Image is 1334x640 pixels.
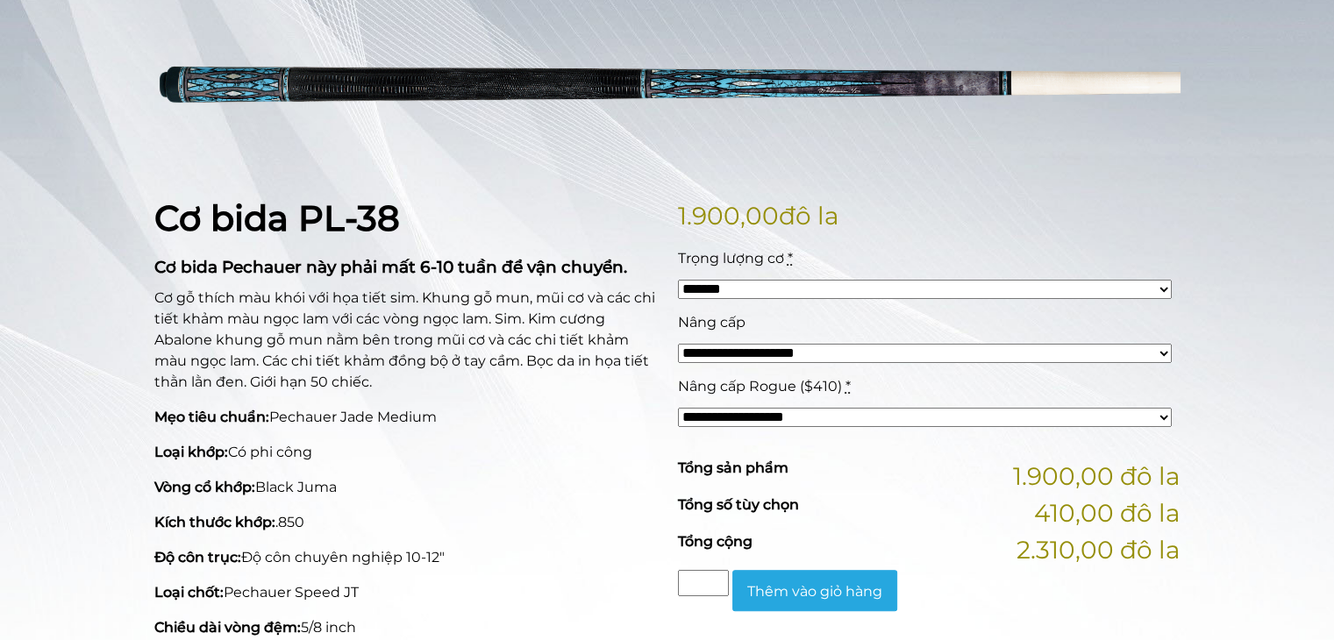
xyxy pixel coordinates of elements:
[732,570,897,611] button: Thêm vào giỏ hàng
[1034,498,1181,528] font: 410,00 đô la
[1017,535,1181,565] font: 2.310,00 đô la
[154,257,627,277] font: Cơ bida Pechauer này phải mất 6-10 tuần để vận chuyển.
[678,570,729,596] input: Số lượng sản phẩm
[154,196,400,239] font: Cơ bida PL-38
[678,496,799,513] font: Tổng số tùy chọn
[678,378,842,395] font: Nâng cấp Rogue ($410)
[241,549,445,565] font: Độ côn chuyên nghiệp 10-12"
[154,409,269,425] font: Mẹo tiêu chuẩn:
[1013,461,1181,491] font: 1.900,00 đô la
[747,582,882,599] font: Thêm vào giỏ hàng
[779,201,839,231] font: đô la
[154,289,655,390] font: Cơ gỗ thích màu khói với họa tiết sim. Khung gỗ mun, mũi cơ và các chi tiết khảm màu ngọc lam với...
[224,584,359,601] font: Pechauer Speed ​​JT
[788,250,793,267] abbr: yêu cầu
[154,619,301,636] font: Chiều dài vòng đệm:
[154,584,224,601] font: Loại chốt:
[228,444,312,460] font: Có phi công
[154,549,241,565] font: Độ côn trục:
[154,514,275,530] font: Kích thước khớp:
[269,409,437,425] font: Pechauer Jade Medium
[678,314,745,331] font: Nâng cấp
[154,444,228,460] font: Loại khớp:
[154,479,255,495] font: Vòng cổ khớp:
[678,459,788,476] font: Tổng sản phẩm
[678,533,753,550] font: Tổng cộng
[275,514,304,530] font: .850
[301,619,356,636] font: 5/8 inch
[678,201,779,231] font: 1.900,00
[255,479,337,495] font: Black Juma
[845,378,851,395] abbr: yêu cầu
[678,250,784,267] font: Trọng lượng cơ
